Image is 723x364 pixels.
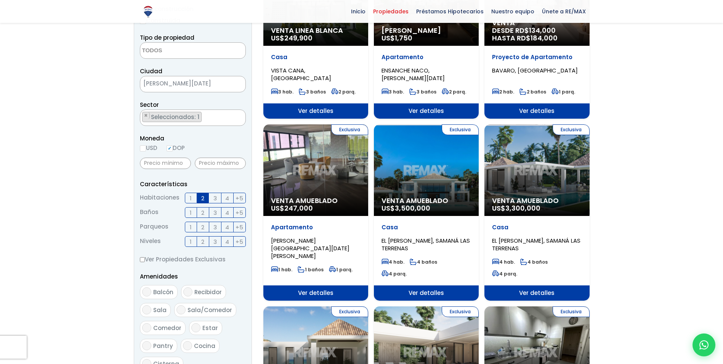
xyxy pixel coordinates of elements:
span: 1 parq. [551,89,575,95]
span: [PERSON_NAME][GEOGRAPHIC_DATA][DATE][PERSON_NAME] [271,237,349,260]
span: Ver detalles [263,103,368,119]
span: 2 baños [519,89,546,95]
span: × [237,112,241,119]
span: 134,000 [529,26,556,35]
span: 3,500,000 [395,203,430,213]
span: Moneda [140,134,246,143]
span: Balcón [153,288,173,296]
span: Habitaciones [140,193,180,203]
button: Remove item [143,112,150,119]
span: Ver detalles [374,285,479,301]
span: × [144,112,148,119]
span: 1 baños [298,266,324,273]
span: 3 hab. [271,89,293,95]
span: +5 [236,193,243,203]
p: Apartamento [382,53,471,61]
span: 249,900 [284,33,313,43]
span: 247,000 [284,203,313,213]
span: Baños [140,207,159,218]
span: 3 [213,222,217,232]
span: Ciudad [140,67,162,75]
a: Exclusiva Venta Amueblado US$3,500,000 Casa EL [PERSON_NAME], SAMANÁ LAS TERRENAS 4 hab. 4 baños ... [374,124,479,301]
span: US$ [271,33,313,43]
label: Ver Propiedades Exclusivas [140,254,246,264]
span: US$ [492,203,540,213]
span: Exclusiva [442,124,479,135]
span: Únete a RE/MAX [538,6,590,17]
span: HASTA RD$ [492,34,582,42]
span: 184,000 [531,33,558,43]
span: 3 baños [409,89,436,95]
input: Sala/Comedor [176,305,186,314]
span: Parqueos [140,222,168,232]
span: 2 parq. [442,89,466,95]
span: +5 [236,222,243,232]
span: 2 hab. [492,89,514,95]
span: Seleccionados: 1 [150,113,201,121]
input: Sala [142,305,151,314]
span: 4 hab. [492,259,515,265]
span: 3,300,000 [505,203,540,213]
span: Exclusiva [553,124,590,135]
span: SANTO DOMINGO DE GUZMÁN [140,76,246,92]
span: Inicio [347,6,369,17]
span: Recibidor [194,288,222,296]
span: 2 parq. [331,89,356,95]
textarea: Search [140,43,214,59]
span: 4 [225,208,229,217]
span: Exclusiva [331,124,368,135]
span: 4 baños [410,259,437,265]
span: VISTA CANA, [GEOGRAPHIC_DATA] [271,66,331,82]
span: Venta Amueblado [382,197,471,205]
input: Estar [191,323,200,332]
span: Comedor [153,324,181,332]
span: × [234,81,238,88]
span: 2 [201,193,204,203]
p: Casa [382,224,471,231]
span: US$ [382,203,430,213]
span: Venta Amueblado [492,197,582,205]
input: Pantry [142,341,151,350]
span: 4 parq. [492,271,517,277]
p: Proyecto de Apartamento [492,53,582,61]
input: Precio máximo [195,158,246,169]
span: Estar [202,324,218,332]
input: USD [140,145,146,151]
span: 2 [201,237,204,246]
span: US$ [382,33,412,43]
span: Nuestro equipo [487,6,538,17]
label: USD [140,143,157,153]
label: DOP [167,143,185,153]
span: 1 hab. [271,266,292,273]
span: Propiedades [369,6,412,17]
span: +5 [236,237,243,246]
span: 3 baños [299,89,326,95]
button: Remove all items [226,78,238,90]
img: Logo de REMAX [141,5,155,18]
span: Sector [140,101,159,109]
span: Venta Linea Blanca [271,27,361,34]
span: +5 [236,208,243,217]
span: Venta [492,19,582,27]
span: Exclusiva [553,306,590,317]
span: 3 hab. [382,89,404,95]
span: 1 [190,193,192,203]
span: 4 baños [520,259,548,265]
span: Ver detalles [374,103,479,119]
span: Pantry [153,342,173,350]
span: Exclusiva [442,306,479,317]
span: Tipo de propiedad [140,34,194,42]
span: [PERSON_NAME] [382,27,471,34]
p: Características [140,179,246,189]
span: BAVARO, [GEOGRAPHIC_DATA] [492,66,578,74]
span: SANTO DOMINGO DE GUZMÁN [140,78,226,89]
span: Exclusiva [331,306,368,317]
span: Ver detalles [484,103,589,119]
span: 4 [225,193,229,203]
p: Casa [492,224,582,231]
a: Exclusiva Venta Amueblado US$247,000 Apartamento [PERSON_NAME][GEOGRAPHIC_DATA][DATE][PERSON_NAME... [263,124,368,301]
a: Exclusiva Venta Amueblado US$3,300,000 Casa EL [PERSON_NAME], SAMANÁ LAS TERRENAS 4 hab. 4 baños ... [484,124,589,301]
span: Ver detalles [484,285,589,301]
span: 3 [213,237,217,246]
span: 1 [190,237,192,246]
